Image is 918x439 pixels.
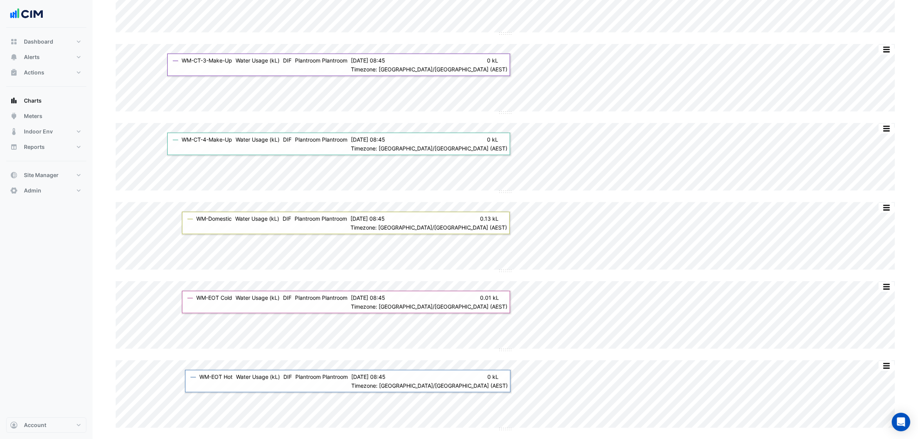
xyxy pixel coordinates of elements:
[24,171,59,179] span: Site Manager
[10,171,18,179] app-icon: Site Manager
[10,38,18,46] app-icon: Dashboard
[6,49,86,65] button: Alerts
[24,53,40,61] span: Alerts
[24,69,44,76] span: Actions
[879,203,894,213] button: More Options
[879,124,894,133] button: More Options
[6,183,86,198] button: Admin
[24,128,53,135] span: Indoor Env
[6,139,86,155] button: Reports
[10,143,18,151] app-icon: Reports
[6,65,86,80] button: Actions
[9,6,44,22] img: Company Logo
[10,128,18,135] app-icon: Indoor Env
[6,93,86,108] button: Charts
[24,187,41,194] span: Admin
[879,361,894,371] button: More Options
[24,38,53,46] span: Dashboard
[24,421,46,429] span: Account
[6,167,86,183] button: Site Manager
[24,112,42,120] span: Meters
[10,53,18,61] app-icon: Alerts
[10,187,18,194] app-icon: Admin
[879,45,894,54] button: More Options
[10,112,18,120] app-icon: Meters
[6,417,86,433] button: Account
[6,34,86,49] button: Dashboard
[10,97,18,105] app-icon: Charts
[892,413,910,431] div: Open Intercom Messenger
[24,97,42,105] span: Charts
[6,124,86,139] button: Indoor Env
[6,108,86,124] button: Meters
[879,282,894,292] button: More Options
[24,143,45,151] span: Reports
[10,69,18,76] app-icon: Actions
